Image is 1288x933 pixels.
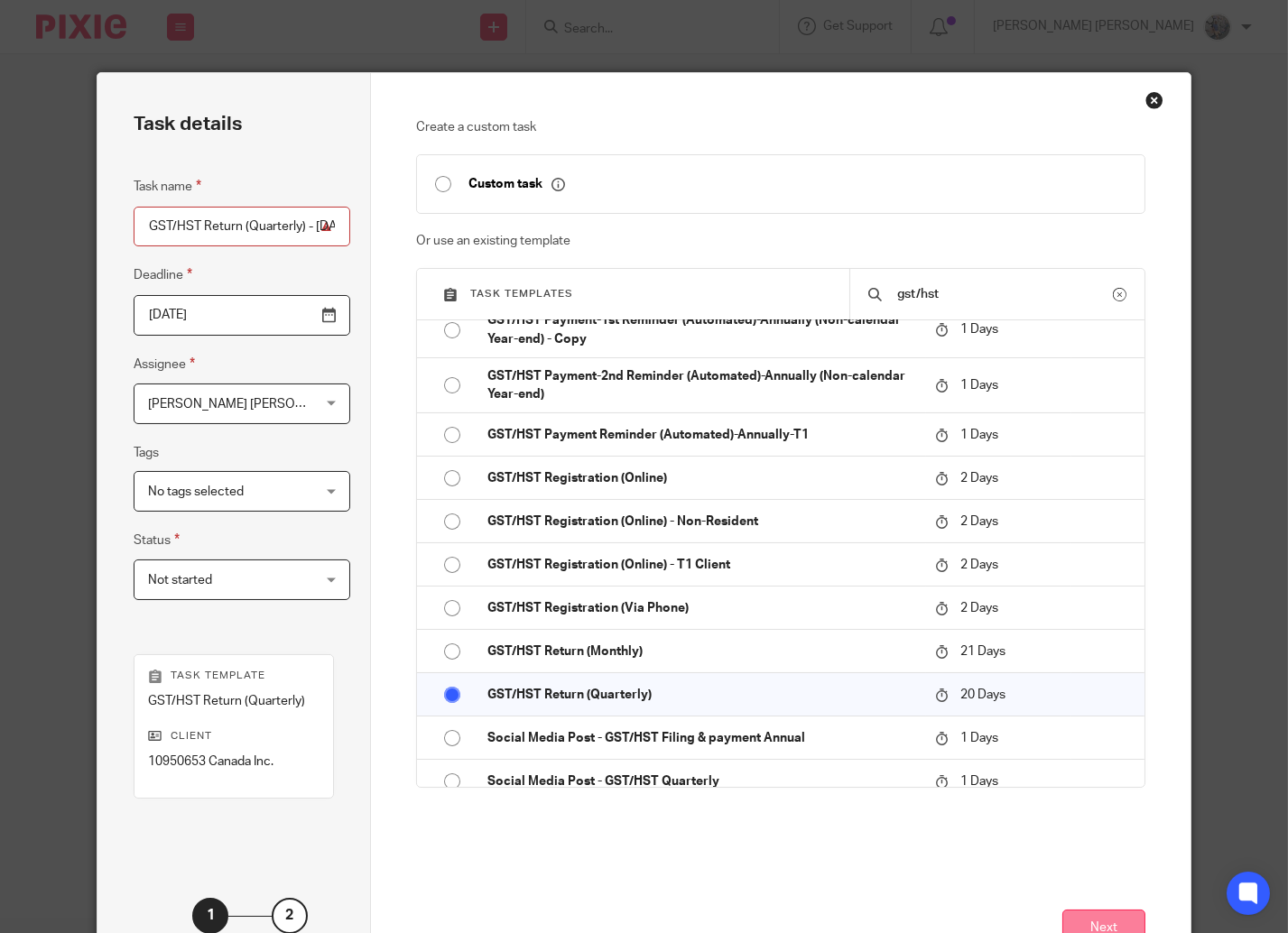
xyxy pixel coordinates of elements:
[487,599,917,617] p: GST/HST Registration (Via Phone)
[487,556,917,574] p: GST/HST Registration (Online) - T1 Client
[960,645,1005,658] span: 21 Days
[148,669,320,683] p: Task template
[134,530,180,550] label: Status
[134,207,350,247] input: Task name
[487,642,917,660] p: GST/HST Return (Monthly)
[148,753,320,771] p: 10950653 Canada Inc.
[134,354,195,374] label: Assignee
[148,574,212,587] span: Not started
[960,602,998,614] span: 2 Days
[1145,91,1163,109] div: Close this dialog window
[468,176,565,192] p: Custom task
[895,284,1113,304] input: Search...
[960,323,998,336] span: 1 Days
[487,729,917,747] p: Social Media Post - GST/HST Filing & payment Annual
[148,485,244,498] span: No tags selected
[960,515,998,528] span: 2 Days
[487,513,917,531] p: GST/HST Registration (Online) - Non-Resident
[148,398,349,411] span: [PERSON_NAME] [PERSON_NAME]
[148,692,320,710] p: GST/HST Return (Quarterly)
[960,559,998,571] span: 2 Days
[960,775,998,788] span: 1 Days
[960,688,1005,701] span: 20 Days
[487,469,917,487] p: GST/HST Registration (Online)
[960,379,998,392] span: 1 Days
[416,118,1145,136] p: Create a custom task
[487,426,917,444] p: GST/HST Payment Reminder (Automated)-Annually-T1
[148,729,320,744] p: Client
[134,264,192,285] label: Deadline
[487,772,917,790] p: Social Media Post - GST/HST Quarterly
[960,732,998,744] span: 1 Days
[470,289,573,299] span: Task templates
[134,295,350,336] input: Pick a date
[487,367,917,404] p: GST/HST Payment-2nd Reminder (Automated)-Annually (Non-calendar Year-end)
[134,444,159,462] label: Tags
[416,232,1145,250] p: Or use an existing template
[134,109,242,140] h2: Task details
[487,311,917,348] p: GST/HST Payment-1st Reminder (Automated)-Annually (Non-calendar Year-end) - Copy
[960,472,998,485] span: 2 Days
[487,686,917,704] p: GST/HST Return (Quarterly)
[134,176,201,197] label: Task name
[960,429,998,441] span: 1 Days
